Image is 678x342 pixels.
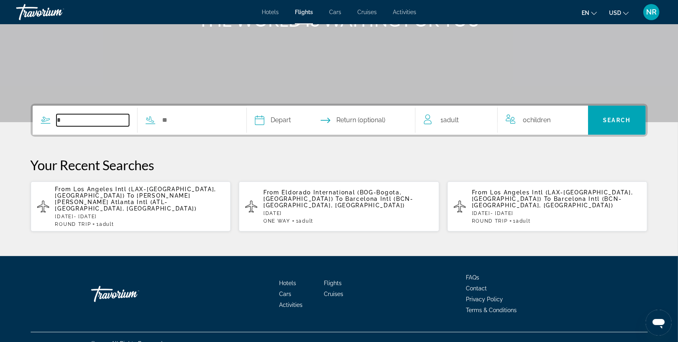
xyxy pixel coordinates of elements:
a: Contact [466,285,487,292]
span: Adult [99,221,114,227]
span: ROUND TRIP [55,221,91,227]
span: From [472,189,488,196]
button: Change currency [609,7,629,19]
a: Cruises [324,291,343,297]
p: [DATE] - [DATE] [472,211,641,216]
span: Barcelona Intl (BCN-[GEOGRAPHIC_DATA], [GEOGRAPHIC_DATA]) [472,196,622,209]
span: 1 [513,218,531,224]
span: To [544,196,551,202]
p: [DATE] - [DATE] [55,214,225,219]
button: From Los Angeles Intl (LAX-[GEOGRAPHIC_DATA], [GEOGRAPHIC_DATA]) To [PERSON_NAME] [PERSON_NAME] A... [31,181,231,232]
button: Travelers: 1 adult, 0 children [416,106,588,135]
button: Search [588,106,646,135]
span: USD [609,10,621,16]
span: 1 [96,221,114,227]
span: Los Angeles Intl (LAX-[GEOGRAPHIC_DATA], [GEOGRAPHIC_DATA]) [472,189,633,202]
p: Your Recent Searches [31,157,648,173]
span: [PERSON_NAME] [PERSON_NAME] Atlanta Intl (ATL-[GEOGRAPHIC_DATA], [GEOGRAPHIC_DATA]) [55,192,197,212]
a: Terms & Conditions [466,307,517,313]
a: Hotels [262,9,279,15]
iframe: Button to launch messaging window [646,310,672,336]
a: Cars [329,9,341,15]
span: Los Angeles Intl (LAX-[GEOGRAPHIC_DATA], [GEOGRAPHIC_DATA]) [55,186,217,199]
span: Adult [299,218,313,224]
span: en [582,10,589,16]
span: Children [527,116,551,124]
a: Activities [279,302,302,308]
button: User Menu [641,4,662,21]
a: Privacy Policy [466,296,503,302]
span: To [127,192,134,199]
span: ONE WAY [263,218,290,224]
span: NR [646,8,657,16]
a: Flights [295,9,313,15]
span: ROUND TRIP [472,218,508,224]
button: Select depart date [255,106,291,135]
button: From Los Angeles Intl (LAX-[GEOGRAPHIC_DATA], [GEOGRAPHIC_DATA]) To Barcelona Intl (BCN-[GEOGRAPH... [447,181,648,232]
a: FAQs [466,274,480,281]
span: 1 [441,115,459,126]
span: Search [603,117,630,123]
button: From Eldorado International (BOG-Bogota, [GEOGRAPHIC_DATA]) To Barcelona Intl (BCN-[GEOGRAPHIC_DA... [239,181,439,232]
span: From [263,189,280,196]
span: 1 [296,218,313,224]
span: Barcelona Intl (BCN-[GEOGRAPHIC_DATA], [GEOGRAPHIC_DATA]) [263,196,413,209]
a: Travorium [16,2,97,23]
button: Select return date [321,106,385,135]
div: Search widget [33,106,646,135]
span: Adult [444,116,459,124]
span: From [55,186,71,192]
span: To [336,196,343,202]
a: Cruises [357,9,377,15]
span: Adult [516,218,530,224]
span: Return (optional) [336,115,385,126]
a: Go Home [91,282,172,306]
p: [DATE] [263,211,433,216]
span: Eldorado International (BOG-Bogota, [GEOGRAPHIC_DATA]) [263,189,401,202]
a: Flights [324,280,342,286]
a: Hotels [279,280,296,286]
a: Activities [393,9,416,15]
a: Cars [279,291,291,297]
span: 0 [523,115,551,126]
button: Change language [582,7,597,19]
